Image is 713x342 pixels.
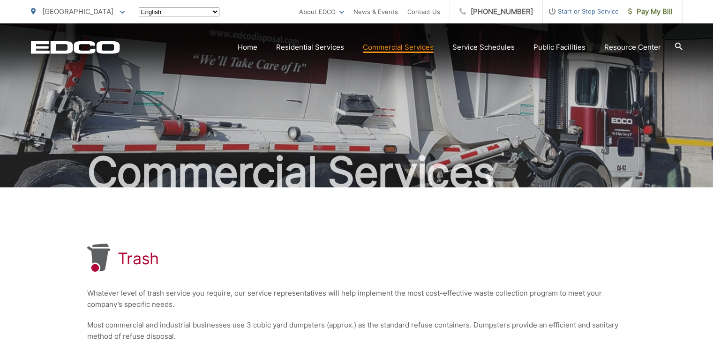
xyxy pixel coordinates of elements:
[139,7,219,16] select: Select a language
[452,42,515,53] a: Service Schedules
[363,42,434,53] a: Commercial Services
[407,6,440,17] a: Contact Us
[533,42,585,53] a: Public Facilities
[31,41,120,54] a: EDCD logo. Return to the homepage.
[238,42,257,53] a: Home
[299,6,344,17] a: About EDCO
[87,320,626,342] p: Most commercial and industrial businesses use 3 cubic yard dumpsters (approx.) as the standard re...
[31,149,683,196] h2: Commercial Services
[87,288,626,310] p: Whatever level of trash service you require, our service representatives will help implement the ...
[604,42,661,53] a: Resource Center
[42,7,113,16] span: [GEOGRAPHIC_DATA]
[118,249,159,268] h1: Trash
[353,6,398,17] a: News & Events
[628,6,673,17] span: Pay My Bill
[276,42,344,53] a: Residential Services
